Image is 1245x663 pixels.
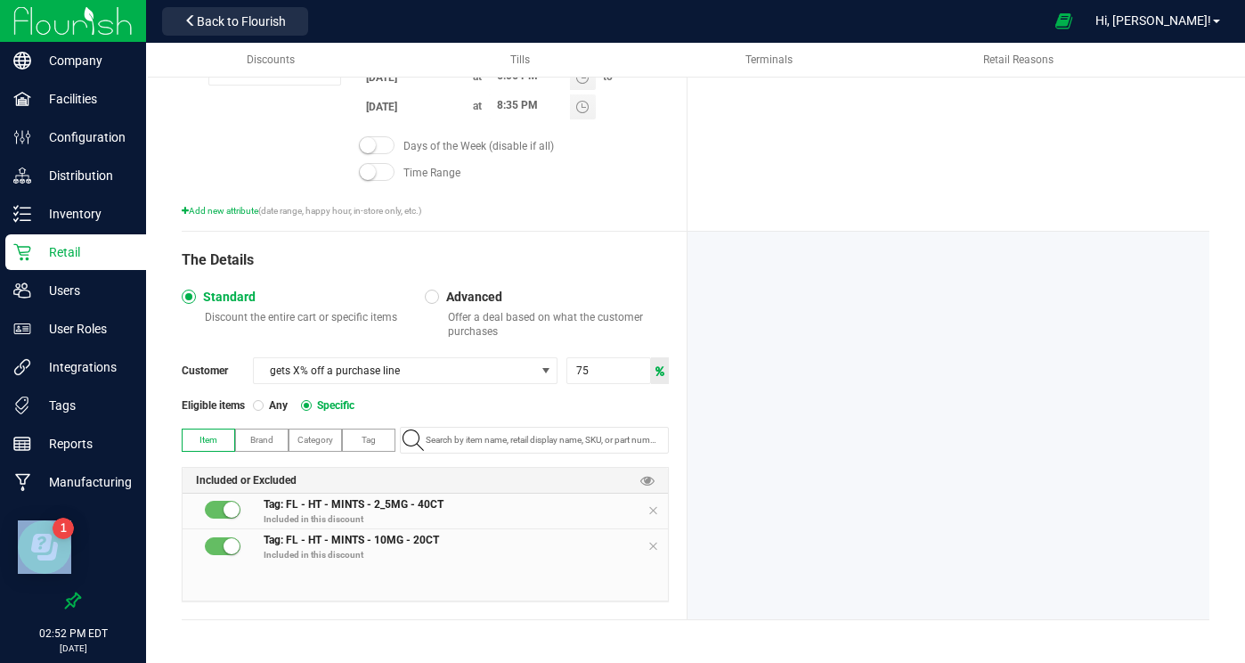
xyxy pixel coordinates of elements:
p: Users [31,280,138,301]
span: Tag: FL - HT - MINTS - 2_5MG - 40CT [264,495,443,511]
p: Configuration [31,127,138,148]
button: Back to Flourish [162,7,308,36]
inline-svg: Reports [13,435,31,453]
inline-svg: Manufacturing [13,473,31,491]
input: Discount [567,358,649,383]
span: Eligible items [182,397,253,413]
span: Retail Reasons [983,53,1054,66]
input: NO DATA FOUND [419,428,668,453]
iframe: Resource center [18,520,71,574]
p: Retail [31,241,138,263]
span: Advanced [439,289,502,305]
div: Included or Excluded [183,468,668,494]
span: Back to Flourish [197,14,286,29]
p: Integrations [31,356,138,378]
p: Included in this discount [264,548,668,561]
span: Category [297,435,333,445]
inline-svg: Retail [13,243,31,261]
span: Remove [647,536,658,557]
inline-svg: Search [403,430,424,451]
span: Hi, [PERSON_NAME]! [1095,13,1211,28]
inline-svg: Users [13,282,31,299]
inline-svg: Tags [13,397,31,414]
p: Inventory [31,203,138,225]
span: Customer [182,363,253,379]
input: Toggle time list [489,94,570,117]
input: End Date [359,95,466,118]
p: Reports [31,433,138,454]
span: Add new attribute [182,206,258,216]
span: Brand [250,435,273,445]
span: Item [199,435,217,445]
p: Facilities [31,88,138,110]
span: Any [264,398,288,413]
p: Included in this discount [264,512,668,526]
inline-svg: User Roles [13,320,31,338]
span: Tag: FL - HT - MINTS - 10MG - 20CT [264,531,439,546]
span: Preview [640,472,655,489]
span: Discounts [247,53,295,66]
p: Manufacturing [31,471,138,493]
p: 02:52 PM EDT [8,626,138,642]
span: at [466,100,489,112]
span: Open Ecommerce Menu [1044,4,1084,38]
span: Time Range [403,165,460,181]
p: Offer a deal based on what the customer purchases [441,310,668,339]
span: gets X% off a purchase line [254,358,534,383]
p: Distribution [31,165,138,186]
label: Pin the sidebar to full width on large screens [64,592,82,610]
iframe: Resource center unread badge [53,518,74,539]
span: Days of the Week (disable if all) [403,138,554,154]
span: (date range, happy hour, in-store only, etc.) [258,206,421,216]
span: Remove [647,500,658,521]
p: Discount the entire cart or specific items [198,310,425,324]
span: Tills [510,53,530,66]
inline-svg: Configuration [13,128,31,146]
span: Toggle time list [570,94,596,119]
inline-svg: Distribution [13,167,31,184]
p: User Roles [31,318,138,340]
p: Tags [31,395,138,416]
span: Terminals [745,53,793,66]
inline-svg: Facilities [13,90,31,108]
span: Standard [196,289,256,305]
inline-svg: Inventory [13,205,31,223]
p: [DATE] [8,642,138,655]
div: The Details [182,250,669,271]
inline-svg: Integrations [13,358,31,376]
inline-svg: Company [13,52,31,70]
span: Tag [362,435,376,445]
span: Specific [312,398,354,413]
p: Company [31,50,138,71]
